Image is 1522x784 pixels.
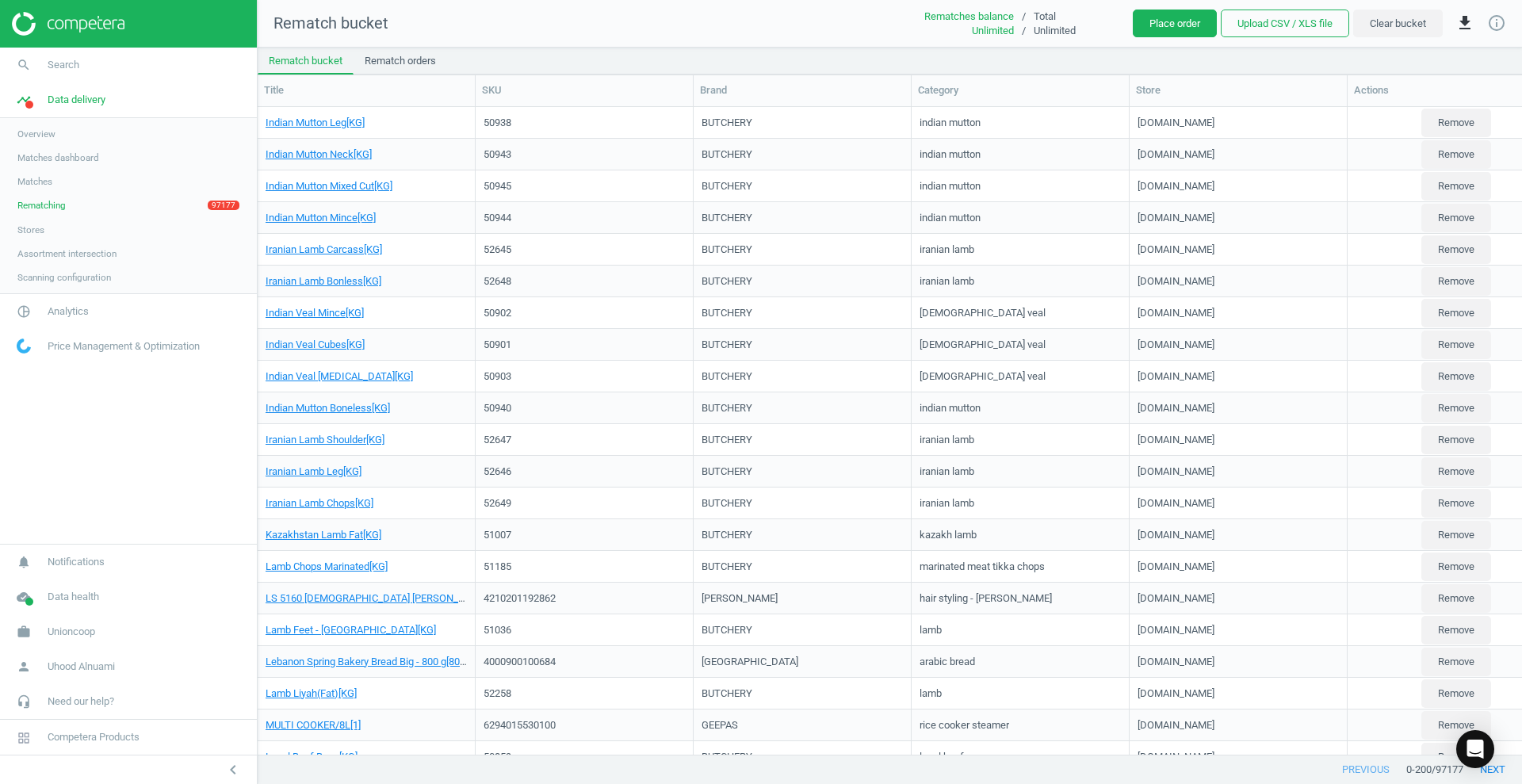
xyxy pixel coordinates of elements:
button: Remove [1421,584,1491,613]
div: BUTCHERY [702,273,752,288]
button: Remove [1421,362,1491,391]
div: [DOMAIN_NAME] [1138,464,1214,478]
span: Price Management & Optimization [48,339,200,354]
i: info_outline [1487,13,1506,33]
i: person [9,652,39,682]
div: 50938 [484,115,511,129]
a: MULTI COOKER/8L[1] [266,718,361,730]
button: Remove [1421,521,1491,549]
a: Iranian Lamb Chops[KG] [266,496,373,508]
button: get_app [1447,5,1483,42]
button: Remove [1421,140,1491,169]
i: search [9,50,39,80]
div: [DOMAIN_NAME] [1138,115,1214,129]
span: Analytics [48,304,89,319]
div: iranian lamb [920,432,974,446]
span: 0 - 200 [1406,763,1432,777]
div: 52258 [484,686,511,700]
a: Rematch bucket [258,48,354,75]
button: Place order [1133,10,1217,38]
button: previous [1325,755,1406,784]
div: Title [264,83,468,98]
div: BUTCHERY [702,115,752,129]
div: SKU [482,83,686,98]
div: indian mutton [920,147,981,161]
div: 50940 [484,400,511,415]
div: Total [1034,10,1133,24]
button: Remove [1421,235,1491,264]
button: Remove [1421,109,1491,137]
span: Matches [17,175,52,188]
span: Rematch bucket [273,13,388,33]
i: get_app [1455,13,1474,33]
div: [DOMAIN_NAME] [1138,242,1214,256]
a: Indian Mutton Neck[KG] [266,147,372,159]
div: 4210201192862 [484,591,556,605]
div: BUTCHERY [702,369,752,383]
div: 50943 [484,147,511,161]
span: Unioncoop [48,625,95,639]
button: Remove [1421,679,1491,708]
div: 50945 [484,178,511,193]
div: BUTCHERY [702,622,752,637]
div: BUTCHERY [702,432,752,446]
div: 52647 [484,432,511,446]
div: iranian lamb [920,273,974,288]
div: Store [1136,83,1340,98]
div: kazakh lamb [920,527,977,541]
span: Data health [48,590,99,604]
div: BUTCHERY [702,337,752,351]
button: Remove [1421,394,1491,423]
button: Remove [1421,426,1491,454]
div: [DOMAIN_NAME] [1138,369,1214,383]
div: [DOMAIN_NAME] [1138,654,1214,668]
div: Category [918,83,1122,98]
div: BUTCHERY [702,749,752,763]
div: iranian lamb [920,495,974,510]
span: 97177 [208,201,239,210]
div: grid [258,107,1522,767]
button: Clear bucket [1353,10,1443,38]
a: Local Beef Bone[KG] [266,750,358,762]
a: Iranian Lamb Carcass[KG] [266,243,382,254]
span: Assortment intersection [17,247,117,260]
button: Remove [1421,616,1491,644]
div: BUTCHERY [702,305,752,319]
div: Unlimited [1034,24,1133,38]
div: [DOMAIN_NAME] [1138,432,1214,446]
span: Stores [17,224,44,236]
a: Lamb Liyah(Fat)[KG] [266,686,357,698]
div: indian mutton [920,178,981,193]
a: Iranian Lamb Bonless[KG] [266,274,381,286]
div: [DOMAIN_NAME] [1138,273,1214,288]
img: wGWNvw8QSZomAAAAABJRU5ErkJggg== [17,338,31,354]
div: 4000900100684 [484,654,556,668]
div: lamb [920,686,942,700]
div: marinated meat tikka chops [920,559,1045,573]
span: Notifications [48,555,105,569]
div: GEEPAS [702,717,738,732]
div: BUTCHERY [702,400,752,415]
a: Lebanon Spring Bakery Bread Big - 800 g[800gm] [266,655,482,667]
div: Brand [700,83,904,98]
a: Iranian Lamb Shoulder[KG] [266,433,384,445]
div: [DOMAIN_NAME] [1138,210,1214,224]
div: / [1014,10,1034,24]
div: [DOMAIN_NAME] [1138,591,1214,605]
button: Remove [1421,331,1491,359]
div: [DOMAIN_NAME] [1138,337,1214,351]
button: Remove [1421,172,1491,201]
div: [DOMAIN_NAME] [1138,305,1214,319]
a: Indian Veal Mince[KG] [266,306,364,318]
i: cloud_done [9,582,39,612]
div: 50902 [484,305,511,319]
div: [GEOGRAPHIC_DATA] [702,654,798,668]
div: 51036 [484,622,511,637]
span: Matches dashboard [17,151,99,164]
div: [DOMAIN_NAME] [1138,400,1214,415]
a: Indian Veal [MEDICAL_DATA][KG] [266,369,413,381]
div: 52646 [484,464,511,478]
div: BUTCHERY [702,178,752,193]
div: [DOMAIN_NAME] [1138,178,1214,193]
div: [DOMAIN_NAME] [1138,527,1214,541]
